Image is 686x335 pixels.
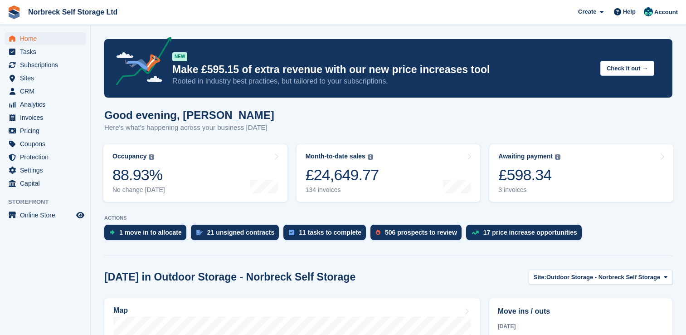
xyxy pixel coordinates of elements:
[5,72,86,84] a: menu
[578,7,596,16] span: Create
[483,229,577,236] div: 17 price increase opportunities
[644,7,653,16] img: Sally King
[297,144,481,202] a: Month-to-date sales £24,649.77 134 invoices
[110,230,115,235] img: move_ins_to_allocate_icon-fdf77a2bb77ea45bf5b3d319d69a93e2d87916cf1d5bf7949dd705db3b84f3ca.svg
[5,177,86,190] a: menu
[555,154,560,160] img: icon-info-grey-7440780725fd019a000dd9b08b2336e03edf1995a4989e88bcd33f0948082b44.svg
[112,153,146,160] div: Occupancy
[546,273,660,282] span: Outdoor Storage - Norbreck Self Storage
[466,225,586,245] a: 17 price increase opportunities
[172,63,593,76] p: Make £595.15 of extra revenue with our new price increases tool
[306,166,379,184] div: £24,649.77
[20,59,74,71] span: Subscriptions
[5,209,86,222] a: menu
[20,85,74,98] span: CRM
[306,186,379,194] div: 134 invoices
[207,229,275,236] div: 21 unsigned contracts
[498,322,664,330] div: [DATE]
[299,229,361,236] div: 11 tasks to complete
[103,144,287,202] a: Occupancy 88.93% No change [DATE]
[24,5,121,20] a: Norbreck Self Storage Ltd
[20,164,74,177] span: Settings
[104,109,274,121] h1: Good evening, [PERSON_NAME]
[376,230,380,235] img: prospect-51fa495bee0391a8d652442698ab0144808aea92771e9ea1ae160a38d050c398.svg
[498,186,560,194] div: 3 invoices
[5,32,86,45] a: menu
[5,164,86,177] a: menu
[498,153,553,160] div: Awaiting payment
[289,230,294,235] img: task-75834270c22a3079a89374b754ae025e5fb1db73e45f91037f5363f120a921f8.svg
[368,154,373,160] img: icon-info-grey-7440780725fd019a000dd9b08b2336e03edf1995a4989e88bcd33f0948082b44.svg
[498,306,664,317] h2: Move ins / outs
[119,229,182,236] div: 1 move in to allocate
[5,59,86,71] a: menu
[20,177,74,190] span: Capital
[623,7,636,16] span: Help
[5,98,86,111] a: menu
[529,270,672,285] button: Site: Outdoor Storage - Norbreck Self Storage
[472,231,479,235] img: price_increase_opportunities-93ffe204e8149a01c8c9dc8f82e8f89637d9d84a8eef4429ea346261dce0b2c0.svg
[108,37,172,89] img: price-adjustments-announcement-icon-8257ccfd72463d97f412b2fc003d46551f7dbcb40ab6d574587a9cd5c0d94...
[20,111,74,124] span: Invoices
[20,124,74,137] span: Pricing
[5,45,86,58] a: menu
[191,225,284,245] a: 21 unsigned contracts
[7,5,21,19] img: stora-icon-8386f47178a22dfd0bd8f6a31ec36ba5ce8667c1dd55bd0f319d3a0aa187defe.svg
[104,271,355,283] h2: [DATE] in Outdoor Storage - Norbreck Self Storage
[5,85,86,98] a: menu
[8,197,90,207] span: Storefront
[5,124,86,137] a: menu
[306,153,365,160] div: Month-to-date sales
[370,225,466,245] a: 506 prospects to review
[20,209,74,222] span: Online Store
[5,138,86,150] a: menu
[600,61,654,76] button: Check it out →
[20,45,74,58] span: Tasks
[654,8,678,17] span: Account
[20,138,74,150] span: Coupons
[498,166,560,184] div: £598.34
[5,111,86,124] a: menu
[113,306,128,315] h2: Map
[20,151,74,163] span: Protection
[20,98,74,111] span: Analytics
[489,144,673,202] a: Awaiting payment £598.34 3 invoices
[283,225,370,245] a: 11 tasks to complete
[196,230,203,235] img: contract_signature_icon-13c848040528278c33f63329250d36e43548de30e8caae1d1a13099fd9432cc5.svg
[112,186,165,194] div: No change [DATE]
[534,273,546,282] span: Site:
[112,166,165,184] div: 88.93%
[104,215,672,221] p: ACTIONS
[20,32,74,45] span: Home
[104,225,191,245] a: 1 move in to allocate
[104,123,274,133] p: Here's what's happening across your business [DATE]
[5,151,86,163] a: menu
[149,154,154,160] img: icon-info-grey-7440780725fd019a000dd9b08b2336e03edf1995a4989e88bcd33f0948082b44.svg
[172,76,593,86] p: Rooted in industry best practices, but tailored to your subscriptions.
[20,72,74,84] span: Sites
[75,210,86,221] a: Preview store
[385,229,457,236] div: 506 prospects to review
[172,52,187,61] div: NEW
